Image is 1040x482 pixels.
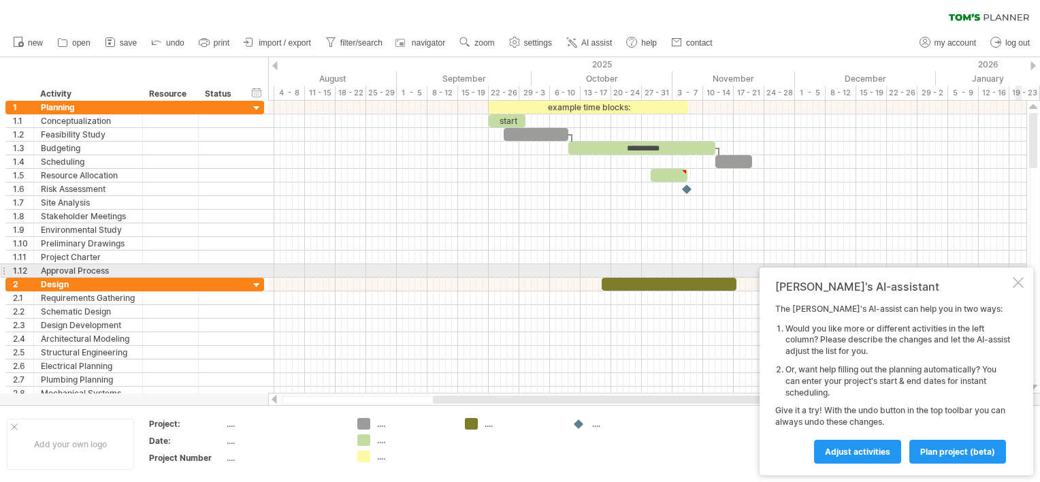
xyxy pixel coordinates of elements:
[13,196,33,209] div: 1.7
[13,237,33,250] div: 1.10
[489,86,519,100] div: 22 - 26
[41,155,135,168] div: Scheduling
[305,86,336,100] div: 11 - 15
[195,34,233,52] a: print
[775,280,1010,293] div: [PERSON_NAME]'s AI-assistant
[909,440,1006,464] a: plan project (beta)
[148,34,189,52] a: undo
[506,34,556,52] a: settings
[519,86,550,100] div: 29 - 3
[397,71,532,86] div: September 2025
[13,101,33,114] div: 1
[120,38,137,48] span: save
[814,440,901,464] a: Adjust activities
[13,169,33,182] div: 1.5
[41,128,135,141] div: Feasibility Study
[920,447,995,457] span: plan project (beta)
[775,304,1010,463] div: The [PERSON_NAME]'s AI-assist can help you in two ways: Give it a try! With the undo button in th...
[10,34,47,52] a: new
[205,87,235,101] div: Status
[592,418,666,430] div: ....
[13,128,33,141] div: 1.2
[340,38,383,48] span: filter/search
[550,86,581,100] div: 6 - 10
[41,210,135,223] div: Stakeholder Meetings
[642,86,672,100] div: 27 - 31
[13,305,33,318] div: 2.2
[41,223,135,236] div: Environmental Study
[240,34,315,52] a: import / export
[41,359,135,372] div: Electrical Planning
[28,38,43,48] span: new
[987,34,1034,52] a: log out
[935,38,976,48] span: my account
[948,86,979,100] div: 5 - 9
[581,38,612,48] span: AI assist
[532,71,672,86] div: October 2025
[1009,86,1040,100] div: 19 - 23
[979,86,1009,100] div: 12 - 16
[686,38,713,48] span: contact
[227,452,341,464] div: ....
[227,435,341,447] div: ....
[917,86,948,100] div: 29 - 2
[458,86,489,100] div: 15 - 19
[668,34,717,52] a: contact
[54,34,95,52] a: open
[41,182,135,195] div: Risk Assessment
[611,86,642,100] div: 20 - 24
[641,38,657,48] span: help
[41,373,135,386] div: Plumbing Planning
[72,38,91,48] span: open
[13,359,33,372] div: 2.6
[13,291,33,304] div: 2.1
[672,86,703,100] div: 3 - 7
[149,418,224,430] div: Project:
[41,278,135,291] div: Design
[13,373,33,386] div: 2.7
[825,447,890,457] span: Adjust activities
[41,251,135,263] div: Project Charter
[41,319,135,332] div: Design Development
[826,86,856,100] div: 8 - 12
[563,34,616,52] a: AI assist
[227,418,341,430] div: ....
[259,38,311,48] span: import / export
[41,169,135,182] div: Resource Allocation
[41,332,135,345] div: Architectural Modeling
[41,346,135,359] div: Structural Engineering
[41,114,135,127] div: Conceptualization
[13,332,33,345] div: 2.4
[40,87,135,101] div: Activity
[393,34,449,52] a: navigator
[623,34,661,52] a: help
[785,323,1010,357] li: Would you like more or different activities in the left column? Please describe the changes and l...
[268,71,397,86] div: August 2025
[795,71,936,86] div: December 2025
[41,305,135,318] div: Schematic Design
[149,452,224,464] div: Project Number
[581,86,611,100] div: 13 - 17
[1005,38,1030,48] span: log out
[13,278,33,291] div: 2
[41,264,135,277] div: Approval Process
[13,251,33,263] div: 1.11
[274,86,305,100] div: 4 - 8
[489,101,688,114] div: example time blocks:
[13,387,33,400] div: 2.8
[7,419,134,470] div: Add your own logo
[366,86,397,100] div: 25 - 29
[377,418,451,430] div: ....
[41,237,135,250] div: Preliminary Drawings
[916,34,980,52] a: my account
[13,155,33,168] div: 1.4
[13,182,33,195] div: 1.6
[13,210,33,223] div: 1.8
[322,34,387,52] a: filter/search
[13,319,33,332] div: 2.3
[13,223,33,236] div: 1.9
[377,434,451,446] div: ....
[856,86,887,100] div: 15 - 19
[489,114,525,127] div: start
[336,86,366,100] div: 18 - 22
